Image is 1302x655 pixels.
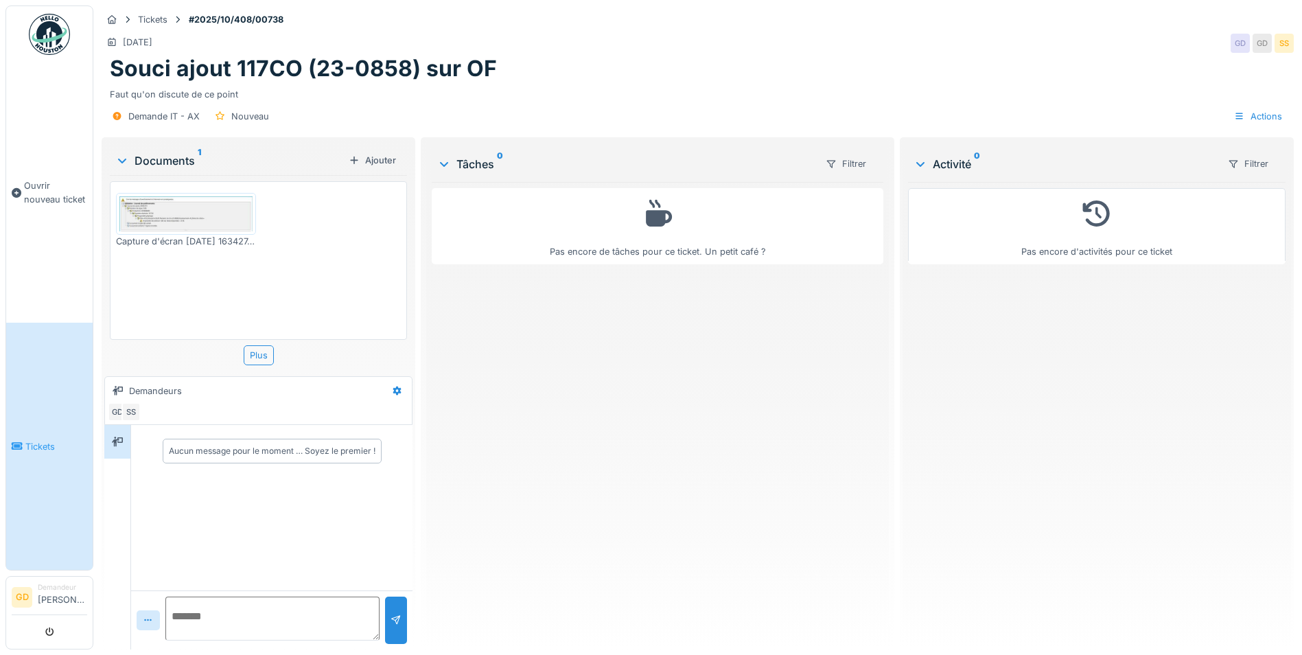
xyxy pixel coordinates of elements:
[29,14,70,55] img: Badge_color-CXgf-gQk.svg
[343,151,402,170] div: Ajouter
[138,13,167,26] div: Tickets
[110,56,497,82] h1: Souci ajout 117CO (23-0858) sur OF
[1231,34,1250,53] div: GD
[108,402,127,422] div: GD
[1228,106,1288,126] div: Actions
[231,110,269,123] div: Nouveau
[917,194,1277,258] div: Pas encore d'activités pour ce ticket
[183,13,289,26] strong: #2025/10/408/00738
[25,440,87,453] span: Tickets
[6,323,93,570] a: Tickets
[12,587,32,608] li: GD
[819,154,872,174] div: Filtrer
[974,156,980,172] sup: 0
[198,152,201,169] sup: 1
[1222,154,1275,174] div: Filtrer
[497,156,503,172] sup: 0
[12,582,87,615] a: GD Demandeur[PERSON_NAME]
[129,384,182,398] div: Demandeurs
[38,582,87,593] div: Demandeur
[24,179,87,205] span: Ouvrir nouveau ticket
[1253,34,1272,53] div: GD
[1275,34,1294,53] div: SS
[914,156,1216,172] div: Activité
[244,345,274,365] div: Plus
[116,235,256,248] div: Capture d'écran [DATE] 163427.png
[6,62,93,323] a: Ouvrir nouveau ticket
[169,445,375,457] div: Aucun message pour le moment … Soyez le premier !
[115,152,343,169] div: Documents
[437,156,814,172] div: Tâches
[121,402,141,422] div: SS
[123,36,152,49] div: [DATE]
[38,582,87,612] li: [PERSON_NAME]
[128,110,200,123] div: Demande IT - AX
[119,196,253,231] img: q1ethre93czwxii2qfgvz6kmhx3x
[441,194,874,258] div: Pas encore de tâches pour ce ticket. Un petit café ?
[110,82,1286,101] div: Faut qu'on discute de ce point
